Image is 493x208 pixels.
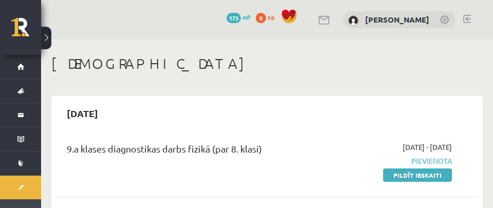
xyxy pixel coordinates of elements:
span: mP [242,13,251,21]
span: 0 [256,13,266,23]
span: xp [268,13,274,21]
span: [DATE] - [DATE] [403,142,452,153]
h2: [DATE] [56,101,108,125]
a: 0 xp [256,13,279,21]
a: [PERSON_NAME] [365,14,429,25]
img: Ivo Zuriko Ananidze [348,15,358,26]
h1: [DEMOGRAPHIC_DATA] [51,55,483,72]
span: Pievienota [334,156,452,166]
a: 173 mP [226,13,251,21]
div: 9.a klases diagnostikas darbs fizikā (par 8. klasi) [67,142,318,161]
a: Rīgas 1. Tālmācības vidusskola [11,18,41,44]
a: Pildīt ieskaiti [383,168,452,182]
span: 173 [226,13,241,23]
